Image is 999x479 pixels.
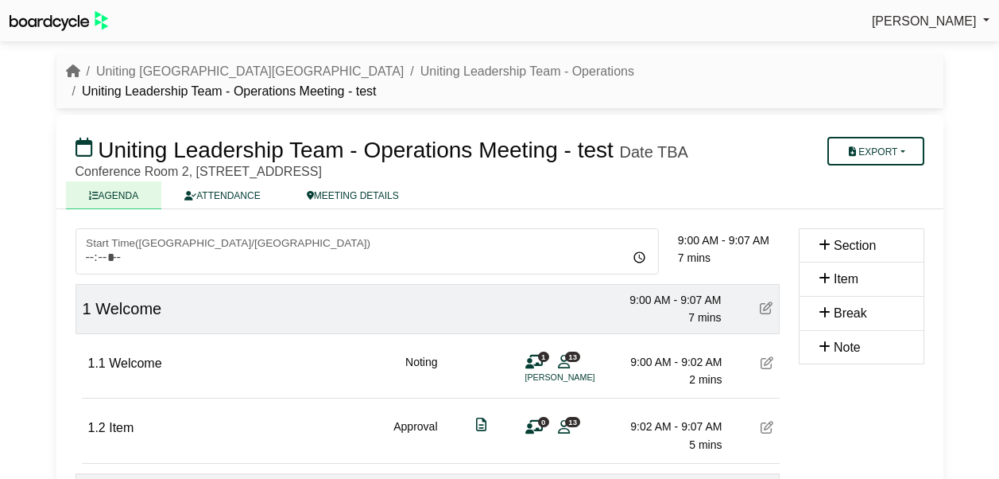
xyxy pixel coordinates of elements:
[66,61,934,102] nav: breadcrumb
[538,417,549,427] span: 0
[66,181,162,209] a: AGENDA
[620,142,688,162] div: Date TBA
[678,251,711,264] span: 7 mins
[66,81,377,102] li: Uniting Leadership Team - Operations Meeting - test
[834,341,861,354] span: Note
[834,239,876,252] span: Section
[88,356,106,370] span: 1.1
[96,64,404,78] a: Uniting [GEOGRAPHIC_DATA][GEOGRAPHIC_DATA]
[689,373,722,386] span: 2 mins
[98,138,613,162] span: Uniting Leadership Team - Operations Meeting - test
[405,353,437,389] div: Noting
[611,353,722,371] div: 9:00 AM - 9:02 AM
[109,421,134,434] span: Item
[109,356,161,370] span: Welcome
[834,272,858,286] span: Item
[872,11,989,32] a: [PERSON_NAME]
[10,11,108,31] img: BoardcycleBlackGreen-aaafeed430059cb809a45853b8cf6d952af9d84e6e89e1f1685b34bfd5cb7d64.svg
[538,352,549,362] span: 1
[827,137,923,166] button: Export
[872,14,977,28] span: [PERSON_NAME]
[611,418,722,435] div: 9:02 AM - 9:07 AM
[161,181,283,209] a: ATTENDANCE
[83,300,91,317] span: 1
[565,417,580,427] span: 13
[689,438,722,451] span: 5 mins
[525,371,645,384] li: [PERSON_NAME]
[678,232,789,249] div: 9:00 AM - 9:07 AM
[610,291,722,309] div: 9:00 AM - 9:07 AM
[95,300,161,317] span: Welcome
[565,352,580,362] span: 13
[420,64,634,78] a: Uniting Leadership Team - Operations
[76,165,322,178] span: Conference Room 2, [STREET_ADDRESS]
[393,418,437,454] div: Approval
[88,421,106,434] span: 1.2
[834,306,867,320] span: Break
[688,311,721,324] span: 7 mins
[284,181,422,209] a: MEETING DETAILS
